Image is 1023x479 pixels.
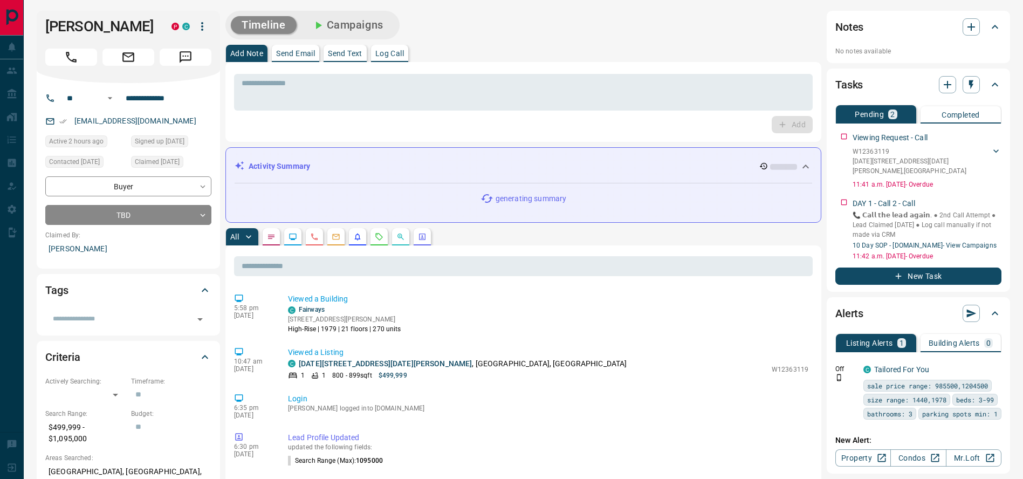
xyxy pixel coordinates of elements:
[288,293,808,305] p: Viewed a Building
[230,233,239,241] p: All
[853,198,915,209] p: DAY 1 - Call 2 - Call
[946,449,1001,467] a: Mr.Loft
[59,118,67,125] svg: Email Verified
[328,50,362,57] p: Send Text
[853,210,1001,239] p: 📞 𝗖𝗮𝗹𝗹 𝘁𝗵𝗲 𝗹𝗲𝗮𝗱 𝗮𝗴𝗮𝗶𝗻. ● 2nd Call Attempt ● Lead Claimed [DATE] ‎● Log call manually if not made ...
[288,347,808,358] p: Viewed a Listing
[102,49,154,66] span: Email
[855,111,884,118] p: Pending
[853,180,1001,189] p: 11:41 a.m. [DATE] - Overdue
[846,339,893,347] p: Listing Alerts
[496,193,566,204] p: generating summary
[835,305,863,322] h2: Alerts
[45,240,211,258] p: [PERSON_NAME]
[835,14,1001,40] div: Notes
[986,339,991,347] p: 0
[288,443,808,451] p: updated the following fields:
[234,365,272,373] p: [DATE]
[956,394,994,405] span: beds: 3-99
[45,419,126,448] p: $499,999 - $1,095,000
[332,232,340,241] svg: Emails
[45,377,126,386] p: Actively Searching:
[853,145,1001,178] div: W12363119[DATE][STREET_ADDRESS][DATE][PERSON_NAME],[GEOGRAPHIC_DATA]
[890,111,895,118] p: 2
[234,412,272,419] p: [DATE]
[900,339,904,347] p: 1
[322,371,326,380] p: 1
[288,405,808,412] p: [PERSON_NAME] logged into [DOMAIN_NAME]
[131,135,211,150] div: Mon Sep 08 2025
[853,132,928,143] p: Viewing Request - Call
[890,449,946,467] a: Condos
[301,371,305,380] p: 1
[396,232,405,241] svg: Opportunities
[231,16,297,34] button: Timeline
[171,23,179,30] div: property.ca
[375,50,404,57] p: Log Call
[131,377,211,386] p: Timeframe:
[45,18,155,35] h1: [PERSON_NAME]
[160,49,211,66] span: Message
[45,135,126,150] div: Mon Sep 15 2025
[45,49,97,66] span: Call
[867,394,946,405] span: size range: 1440,1978
[74,117,196,125] a: [EMAIL_ADDRESS][DOMAIN_NAME]
[45,176,211,196] div: Buyer
[45,205,211,225] div: TBD
[853,251,1001,261] p: 11:42 a.m. [DATE] - Overdue
[276,50,315,57] p: Send Email
[45,230,211,240] p: Claimed By:
[853,156,991,176] p: [DATE][STREET_ADDRESS][DATE][PERSON_NAME] , [GEOGRAPHIC_DATA]
[874,365,929,374] a: Tailored For You
[234,304,272,312] p: 5:58 pm
[49,136,104,147] span: Active 2 hours ago
[835,76,863,93] h2: Tasks
[835,364,857,374] p: Off
[835,374,843,381] svg: Push Notification Only
[45,277,211,303] div: Tags
[182,23,190,30] div: condos.ca
[853,242,997,249] a: 10 Day SOP - [DOMAIN_NAME]- View Campaigns
[288,456,383,466] p: Search Range (Max) :
[353,232,362,241] svg: Listing Alerts
[135,136,184,147] span: Signed up [DATE]
[288,360,296,367] div: condos.ca
[772,365,808,374] p: W12363119
[104,92,116,105] button: Open
[288,324,401,334] p: High-Rise | 1979 | 21 floors | 270 units
[234,404,272,412] p: 6:35 pm
[234,312,272,319] p: [DATE]
[922,408,998,419] span: parking spots min: 1
[230,50,263,57] p: Add Note
[288,432,808,443] p: Lead Profile Updated
[835,46,1001,56] p: No notes available
[267,232,276,241] svg: Notes
[835,72,1001,98] div: Tasks
[356,457,383,464] span: 1095000
[310,232,319,241] svg: Calls
[234,358,272,365] p: 10:47 am
[835,449,891,467] a: Property
[288,306,296,314] div: condos.ca
[299,306,325,313] a: Fairways
[863,366,871,373] div: condos.ca
[379,371,407,380] p: $499,999
[929,339,980,347] p: Building Alerts
[835,300,1001,326] div: Alerts
[942,111,980,119] p: Completed
[299,358,627,369] p: , [GEOGRAPHIC_DATA], [GEOGRAPHIC_DATA]
[45,453,211,463] p: Areas Searched:
[835,18,863,36] h2: Notes
[867,408,912,419] span: bathrooms: 3
[835,435,1001,446] p: New Alert:
[45,409,126,419] p: Search Range:
[45,344,211,370] div: Criteria
[299,359,472,368] a: [DATE][STREET_ADDRESS][DATE][PERSON_NAME]
[835,268,1001,285] button: New Task
[234,443,272,450] p: 6:30 pm
[375,232,383,241] svg: Requests
[853,147,991,156] p: W12363119
[131,156,211,171] div: Mon Sep 08 2025
[418,232,427,241] svg: Agent Actions
[131,409,211,419] p: Budget:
